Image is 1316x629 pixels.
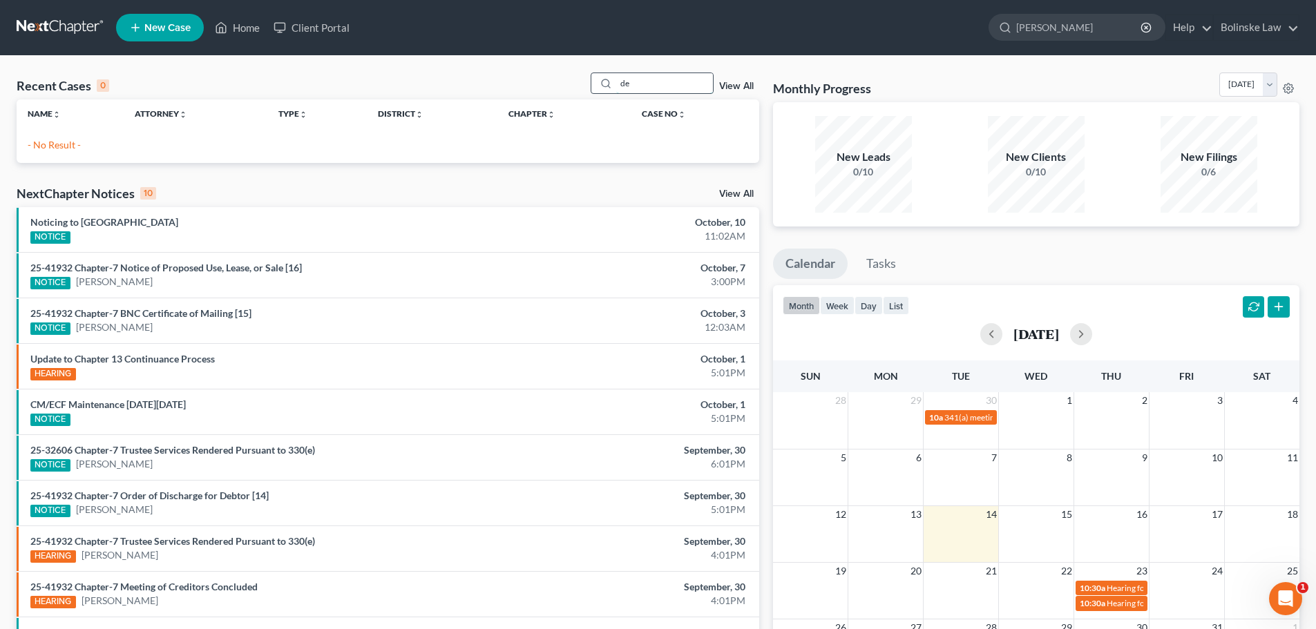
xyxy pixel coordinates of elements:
[415,110,423,119] i: unfold_more
[30,596,76,608] div: HEARING
[516,320,745,334] div: 12:03AM
[1166,15,1212,40] a: Help
[1286,563,1299,579] span: 25
[952,370,970,382] span: Tue
[1269,582,1302,615] iframe: Intercom live chat
[1135,563,1149,579] span: 23
[76,320,153,334] a: [PERSON_NAME]
[820,296,855,315] button: week
[508,108,555,119] a: Chapterunfold_more
[516,548,745,562] div: 4:01PM
[1080,583,1105,593] span: 10:30a
[76,275,153,289] a: [PERSON_NAME]
[1080,598,1105,608] span: 10:30a
[874,370,898,382] span: Mon
[516,215,745,229] div: October, 10
[642,108,686,119] a: Case Nounfold_more
[516,580,745,594] div: September, 30
[30,307,251,319] a: 25-41932 Chapter-7 BNC Certificate of Mailing [15]
[30,550,76,563] div: HEARING
[944,412,1078,423] span: 341(a) meeting for [PERSON_NAME]
[616,73,713,93] input: Search by name...
[1253,370,1270,382] span: Sat
[30,216,178,228] a: Noticing to [GEOGRAPHIC_DATA]
[909,563,923,579] span: 20
[76,457,153,471] a: [PERSON_NAME]
[135,108,187,119] a: Attorneyunfold_more
[30,398,186,410] a: CM/ECF Maintenance [DATE][DATE]
[28,138,748,152] p: - No Result -
[82,548,158,562] a: [PERSON_NAME]
[516,366,745,380] div: 5:01PM
[1210,563,1224,579] span: 24
[984,563,998,579] span: 21
[516,307,745,320] div: October, 3
[773,80,871,97] h3: Monthly Progress
[516,398,745,412] div: October, 1
[1101,370,1121,382] span: Thu
[140,187,156,200] div: 10
[719,189,754,199] a: View All
[1141,392,1149,409] span: 2
[1210,449,1224,466] span: 10
[988,149,1085,165] div: New Clients
[1060,563,1074,579] span: 22
[1161,165,1257,179] div: 0/6
[53,110,61,119] i: unfold_more
[30,444,315,456] a: 25-32606 Chapter-7 Trustee Services Rendered Pursuant to 330(e)
[30,322,70,335] div: NOTICE
[1210,506,1224,523] span: 17
[179,110,187,119] i: unfold_more
[1013,327,1059,341] h2: [DATE]
[30,277,70,289] div: NOTICE
[1286,506,1299,523] span: 18
[516,352,745,366] div: October, 1
[267,15,356,40] a: Client Portal
[30,581,258,592] a: 25-41932 Chapter-7 Meeting of Creditors Concluded
[855,296,883,315] button: day
[516,229,745,243] div: 11:02AM
[839,449,848,466] span: 5
[984,506,998,523] span: 14
[378,108,423,119] a: Districtunfold_more
[30,535,315,547] a: 25-41932 Chapter-7 Trustee Services Rendered Pursuant to 330(e)
[516,503,745,516] div: 5:01PM
[815,165,912,179] div: 0/10
[516,261,745,275] div: October, 7
[17,77,109,94] div: Recent Cases
[28,108,61,119] a: Nameunfold_more
[883,296,909,315] button: list
[30,262,302,273] a: 25-41932 Chapter-7 Notice of Proposed Use, Lease, or Sale [16]
[278,108,307,119] a: Typeunfold_more
[990,449,998,466] span: 7
[516,412,745,425] div: 5:01PM
[1107,583,1214,593] span: Hearing for [PERSON_NAME]
[516,457,745,471] div: 6:01PM
[1214,15,1299,40] a: Bolinske Law
[299,110,307,119] i: unfold_more
[516,534,745,548] div: September, 30
[1016,14,1143,40] input: Search by name...
[915,449,923,466] span: 6
[1065,392,1074,409] span: 1
[516,443,745,457] div: September, 30
[30,414,70,426] div: NOTICE
[1216,392,1224,409] span: 3
[30,459,70,472] div: NOTICE
[984,392,998,409] span: 30
[834,506,848,523] span: 12
[17,185,156,202] div: NextChapter Notices
[97,79,109,92] div: 0
[144,23,191,33] span: New Case
[988,165,1085,179] div: 0/10
[1179,370,1194,382] span: Fri
[783,296,820,315] button: month
[801,370,821,382] span: Sun
[516,594,745,608] div: 4:01PM
[854,249,908,279] a: Tasks
[719,81,754,91] a: View All
[82,594,158,608] a: [PERSON_NAME]
[30,505,70,517] div: NOTICE
[909,506,923,523] span: 13
[1286,449,1299,466] span: 11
